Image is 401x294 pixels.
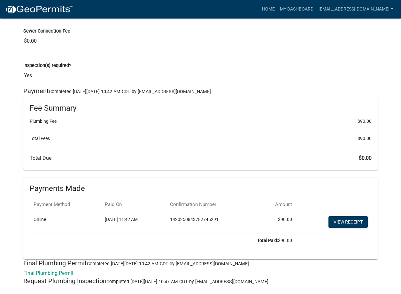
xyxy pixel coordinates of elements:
[30,233,296,248] td: $90.00
[277,3,316,15] a: My Dashboard
[166,197,257,212] th: Confirmation Number
[257,212,296,233] td: $90.00
[328,216,368,228] a: View receipt
[23,270,73,276] a: Final Plumbing Permit
[30,135,372,142] li: Total Fees
[23,259,378,267] h5: Final Plumbing Permit
[316,3,396,15] a: [EMAIL_ADDRESS][DOMAIN_NAME]
[30,118,372,125] li: Plumbing Fee
[23,87,378,95] h5: Payment
[30,197,101,212] th: Payment Method
[257,238,278,243] b: Total Paid:
[23,277,378,285] h5: Request Plumbing Inspection
[259,3,277,15] a: Home
[358,118,372,125] span: $90.00
[101,197,166,212] th: Paid On
[23,63,71,68] label: Inspection(s) required?
[30,155,372,161] h6: Total Due
[87,261,249,267] span: Completed [DATE][DATE] 10:42 AM CDT by [EMAIL_ADDRESS][DOMAIN_NAME]
[257,197,296,212] th: Amount
[166,212,257,233] td: 1420250843782745291
[358,135,372,142] span: $90.00
[30,104,372,113] h6: Fee Summary
[359,155,372,161] span: $0.00
[30,184,372,193] h6: Payments Made
[106,279,268,284] span: Completed [DATE][DATE] 10:47 AM CDT by [EMAIL_ADDRESS][DOMAIN_NAME]
[23,29,70,33] label: Sewer Connection Fee
[49,89,211,94] span: Completed [DATE][DATE] 10:42 AM CDT by [EMAIL_ADDRESS][DOMAIN_NAME]
[30,212,101,233] td: Online
[101,212,166,233] td: [DATE] 11:42 AM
